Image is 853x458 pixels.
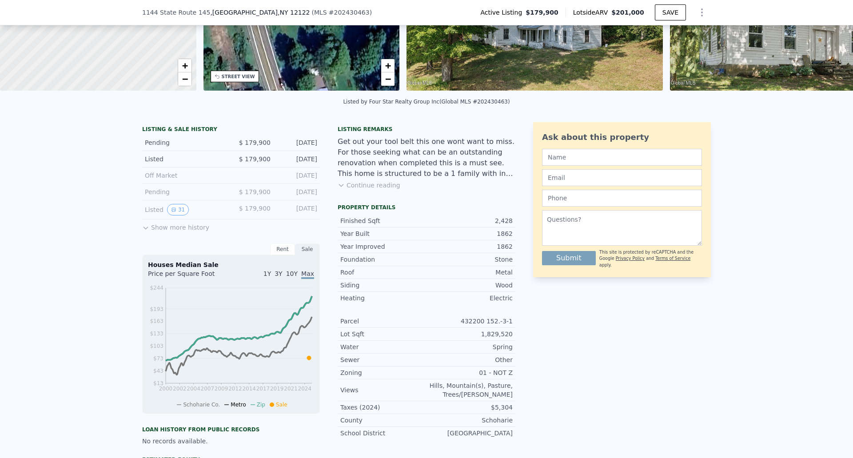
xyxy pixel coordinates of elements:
[159,386,173,392] tspan: 2000
[526,8,558,17] span: $179,900
[329,9,370,16] span: # 202430463
[340,343,426,351] div: Water
[263,270,271,277] span: 1Y
[142,437,320,446] div: No records available.
[242,386,256,392] tspan: 2014
[340,294,426,303] div: Heating
[210,8,310,17] span: , [GEOGRAPHIC_DATA]
[270,243,295,255] div: Rent
[222,73,255,80] div: STREET VIEW
[257,402,265,408] span: Zip
[275,270,282,277] span: 3Y
[426,355,513,364] div: Other
[542,169,702,186] input: Email
[298,386,312,392] tspan: 2024
[426,381,513,399] div: Hills, Mountain(s), Pasture, Trees/[PERSON_NAME]
[145,155,224,163] div: Listed
[340,216,426,225] div: Finished Sqft
[338,204,515,211] div: Property details
[278,155,317,163] div: [DATE]
[542,131,702,143] div: Ask about this property
[153,368,163,374] tspan: $43
[142,426,320,433] div: Loan history from public records
[312,8,372,17] div: ( )
[385,73,391,84] span: −
[183,402,220,408] span: Schoharie Co.
[182,73,187,84] span: −
[426,368,513,377] div: 01 - NOT Z
[278,138,317,147] div: [DATE]
[426,403,513,412] div: $5,304
[343,99,510,105] div: Listed by Four Star Realty Group Inc (Global MLS #202430463)
[340,330,426,339] div: Lot Sqft
[153,380,163,386] tspan: $13
[616,256,645,261] a: Privacy Policy
[340,403,426,412] div: Taxes (2024)
[150,331,163,337] tspan: $133
[167,204,189,215] button: View historical data
[142,8,210,17] span: 1144 State Route 145
[655,4,686,20] button: SAVE
[284,386,298,392] tspan: 2021
[231,402,246,408] span: Metro
[426,317,513,326] div: 432200 152.-3-1
[173,386,187,392] tspan: 2002
[270,386,284,392] tspan: 2019
[426,343,513,351] div: Spring
[145,187,224,196] div: Pending
[426,255,513,264] div: Stone
[599,249,702,268] div: This site is protected by reCAPTCHA and the Google and apply.
[340,281,426,290] div: Siding
[182,60,187,71] span: +
[340,317,426,326] div: Parcel
[278,9,310,16] span: , NY 12122
[239,188,271,195] span: $ 179,900
[340,416,426,425] div: County
[655,256,690,261] a: Terms of Service
[426,294,513,303] div: Electric
[340,229,426,238] div: Year Built
[286,270,298,277] span: 10Y
[256,386,270,392] tspan: 2017
[573,8,611,17] span: Lotside ARV
[381,72,395,86] a: Zoom out
[295,243,320,255] div: Sale
[148,260,314,269] div: Houses Median Sale
[215,386,228,392] tspan: 2009
[611,9,644,16] span: $201,000
[426,268,513,277] div: Metal
[426,429,513,438] div: [GEOGRAPHIC_DATA]
[480,8,526,17] span: Active Listing
[278,187,317,196] div: [DATE]
[340,242,426,251] div: Year Improved
[340,355,426,364] div: Sewer
[340,386,426,394] div: Views
[426,216,513,225] div: 2,428
[228,386,242,392] tspan: 2012
[278,171,317,180] div: [DATE]
[150,343,163,349] tspan: $103
[142,219,209,232] button: Show more history
[338,181,400,190] button: Continue reading
[201,386,215,392] tspan: 2007
[278,204,317,215] div: [DATE]
[381,59,395,72] a: Zoom in
[145,204,224,215] div: Listed
[142,126,320,135] div: LISTING & SALE HISTORY
[187,386,200,392] tspan: 2004
[340,268,426,277] div: Roof
[338,136,515,179] div: Get out your tool belt this one wont want to miss. For those seeking what can be an outstanding r...
[542,149,702,166] input: Name
[426,330,513,339] div: 1,829,520
[145,171,224,180] div: Off Market
[178,72,191,86] a: Zoom out
[150,285,163,291] tspan: $244
[340,255,426,264] div: Foundation
[239,205,271,212] span: $ 179,900
[426,416,513,425] div: Schoharie
[385,60,391,71] span: +
[276,402,287,408] span: Sale
[338,126,515,133] div: Listing remarks
[340,368,426,377] div: Zoning
[426,281,513,290] div: Wood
